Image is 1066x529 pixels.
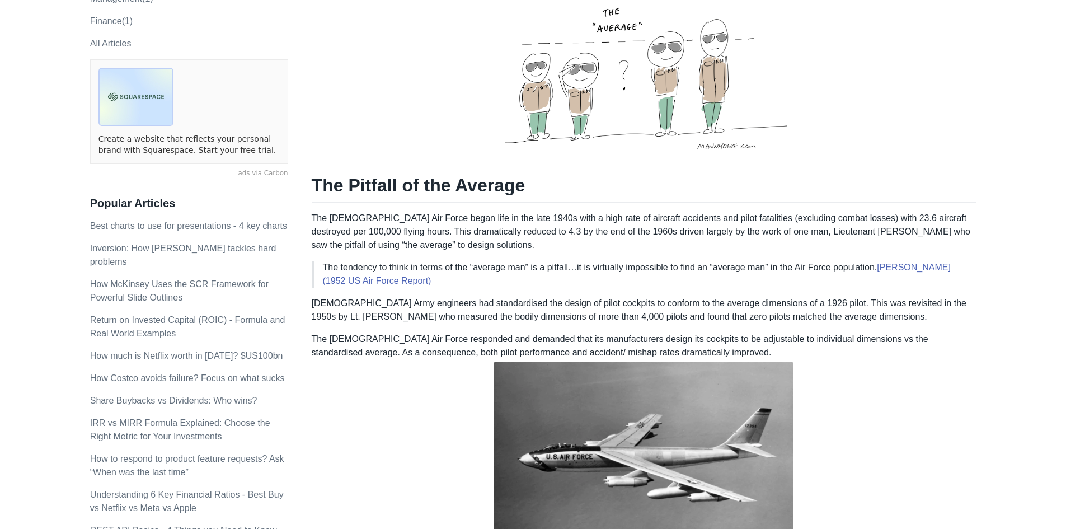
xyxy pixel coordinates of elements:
[90,16,133,26] a: Finance(1)
[90,373,285,383] a: How Costco avoids failure? Focus on what sucks
[90,221,287,231] a: Best charts to use for presentations - 4 key charts
[90,315,285,338] a: Return on Invested Capital (ROIC) - Formula and Real World Examples
[90,454,284,477] a: How to respond to product feature requests? Ask “When was the last time”
[90,418,270,441] a: IRR vs MIRR Formula Explained: Choose the Right Metric for Your Investments
[90,351,283,361] a: How much is Netflix worth in [DATE]? $US100bn
[90,490,284,513] a: Understanding 6 Key Financial Ratios - Best Buy vs Netflix vs Meta vs Apple
[312,297,976,324] p: [DEMOGRAPHIC_DATA] Army engineers had standardised the design of pilot cockpits to conform to the...
[90,396,257,405] a: Share Buybacks vs Dividends: Who wins?
[90,244,276,266] a: Inversion: How [PERSON_NAME] tackles hard problems
[323,261,968,288] p: The tendency to think in terms of the “average man” is a pitfall…it is virtually impossible to fi...
[98,134,280,156] a: Create a website that reflects your personal brand with Squarespace. Start your free trial.
[312,212,976,252] p: The [DEMOGRAPHIC_DATA] Air Force began life in the late 1940s with a high rate of aircraft accide...
[90,39,132,48] a: All Articles
[312,174,976,203] h1: The Pitfall of the Average
[90,279,269,302] a: How McKinsey Uses the SCR Framework for Powerful Slide Outlines
[90,168,288,179] a: ads via Carbon
[90,196,288,210] h3: Popular Articles
[323,263,951,285] a: [PERSON_NAME] (1952 US Air Force Report)
[98,68,173,126] img: ads via Carbon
